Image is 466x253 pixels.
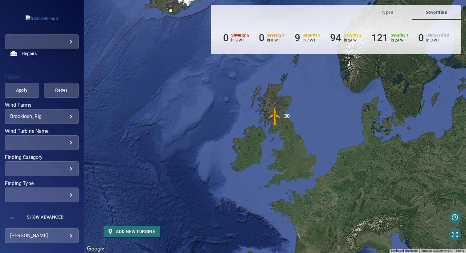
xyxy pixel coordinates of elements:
[44,83,79,98] button: Reset
[5,129,79,134] label: Wind Turbine Name
[5,188,79,202] div: Finding Type
[330,32,341,44] h6: 94
[391,33,409,38] h6: Severity 1
[266,107,284,125] img: windFarmIconCat3.svg
[426,33,449,38] h6: Unclassified
[231,38,249,42] p: in 0 WT
[418,32,449,44] li: Severity Unclassified
[426,38,449,42] p: in 0 WT
[5,46,79,61] a: repairs noActive
[344,38,362,42] p: in 24 WT
[5,103,79,108] label: Wind Farms
[5,161,79,176] div: Finding Category
[10,231,73,241] div: [PERSON_NAME]
[22,50,37,57] span: Repairs
[259,32,285,44] li: Severity 4
[267,33,285,38] h6: Severity 4
[391,249,418,253] button: Keyboard shortcuts
[418,32,424,44] h6: 0
[371,32,388,44] h6: 121
[456,249,464,252] a: Terms (opens in new tab)
[12,86,31,94] span: Apply
[223,32,229,44] h6: 0
[415,9,457,16] span: Severities
[266,107,284,126] gmp-advanced-marker: 30
[267,38,285,42] p: in 0 WT
[17,212,74,227] button: Show Advanced Filters
[344,33,362,38] h6: Severity 2
[4,83,39,98] button: Apply
[223,32,249,44] li: Severity 5
[330,32,362,44] li: Severity 2
[26,15,58,22] img: fredolsen-logo
[5,181,79,186] label: Finding Type
[366,9,408,16] span: Types
[104,226,160,237] button: Add new turbine
[5,34,79,49] div: fredolsen
[52,86,71,94] span: Reset
[5,109,79,124] div: Wind Farms
[108,228,155,235] span: Add new turbine
[85,245,106,253] a: Open this area in Google Maps (opens a new window)
[391,38,409,42] p: in 24 WT
[10,113,73,119] div: Brockloch_Rig
[231,33,249,38] h6: Severity 5
[371,32,408,44] li: Severity 1
[5,155,79,160] label: Finding Category
[5,135,79,150] div: Wind Turbine Name
[303,33,321,38] h6: Severity 3
[421,249,452,252] span: Imagery ©2025 NASA
[303,38,321,42] p: in 7 WT
[295,32,300,44] h6: 9
[20,215,70,224] span: Show Advanced Filters
[5,74,79,80] h4: Filters
[284,107,290,125] div: 30
[85,245,106,253] img: Google
[295,32,321,44] li: Severity 3
[259,32,264,44] h6: 0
